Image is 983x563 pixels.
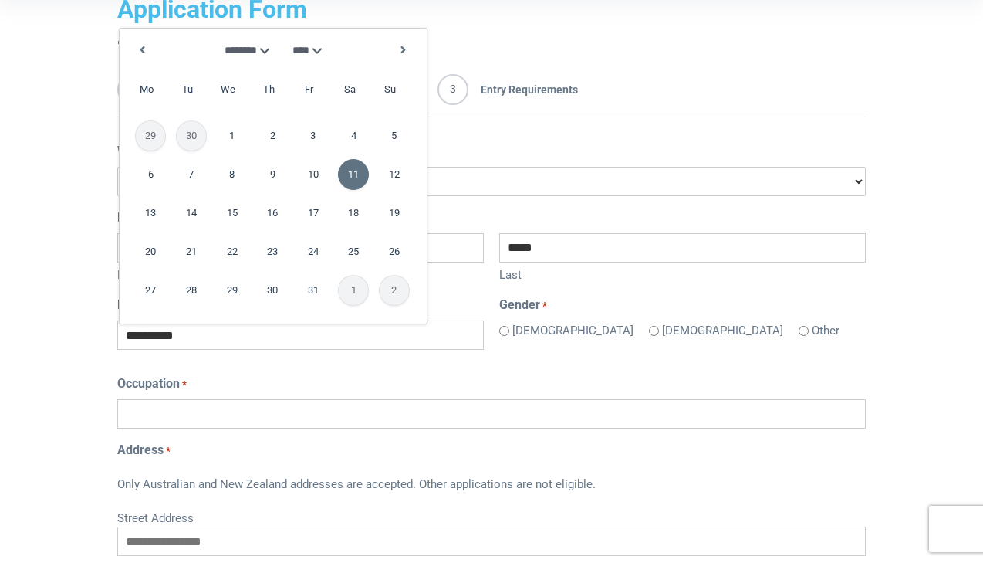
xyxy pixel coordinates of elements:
[176,159,207,190] a: 7
[294,74,325,105] span: Friday
[176,275,207,306] a: 28
[298,159,329,190] a: 10
[217,275,248,306] a: 29
[117,441,866,460] legend: Address
[217,236,248,267] a: 22
[298,275,329,306] a: 31
[117,506,866,527] label: Street Address
[512,322,633,340] label: [DEMOGRAPHIC_DATA]
[257,198,288,229] a: 16
[172,74,203,105] span: Tuesday
[253,74,284,105] span: Thursday
[338,236,369,267] a: 25
[117,74,148,105] span: 1
[135,120,166,151] span: 29
[217,198,248,229] a: 15
[213,74,244,105] span: Wednesday
[131,74,162,105] span: Monday
[135,236,166,267] a: 20
[117,263,484,284] label: First
[437,74,468,105] span: 3
[131,39,154,62] a: Previous
[812,322,839,340] label: Other
[292,42,326,59] select: Select year
[379,275,410,306] span: 2
[298,120,329,151] a: 3
[499,263,866,284] label: Last
[176,236,207,267] a: 21
[217,159,248,190] a: 8
[298,236,329,267] a: 24
[117,37,866,56] p: " " indicates required fields
[338,159,369,190] a: 11
[379,236,410,267] a: 26
[338,275,369,306] span: 1
[135,159,166,190] a: 6
[379,159,410,190] a: 12
[379,198,410,229] a: 19
[375,74,406,105] span: Sunday
[379,120,410,151] a: 5
[257,275,288,306] a: 30
[662,322,783,340] label: [DEMOGRAPHIC_DATA]
[392,39,415,62] a: Next
[298,198,329,229] a: 17
[499,296,866,314] legend: Gender
[257,120,288,151] a: 2
[135,198,166,229] a: 13
[176,120,207,151] span: 30
[117,466,866,506] div: Only Australian and New Zealand addresses are accepted. Other applications are not eligible.
[338,198,369,229] a: 18
[135,275,166,306] a: 27
[221,42,274,59] select: Select month
[468,74,578,105] span: Entry Requirements
[117,142,319,161] label: Which course are you applying for?
[257,236,288,267] a: 23
[117,209,866,227] legend: Name
[257,159,288,190] a: 9
[117,296,194,314] label: Date of Birth
[334,74,365,105] span: Saturday
[338,120,369,151] a: 4
[217,120,248,151] a: 1
[176,198,207,229] a: 14
[117,375,187,393] label: Occupation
